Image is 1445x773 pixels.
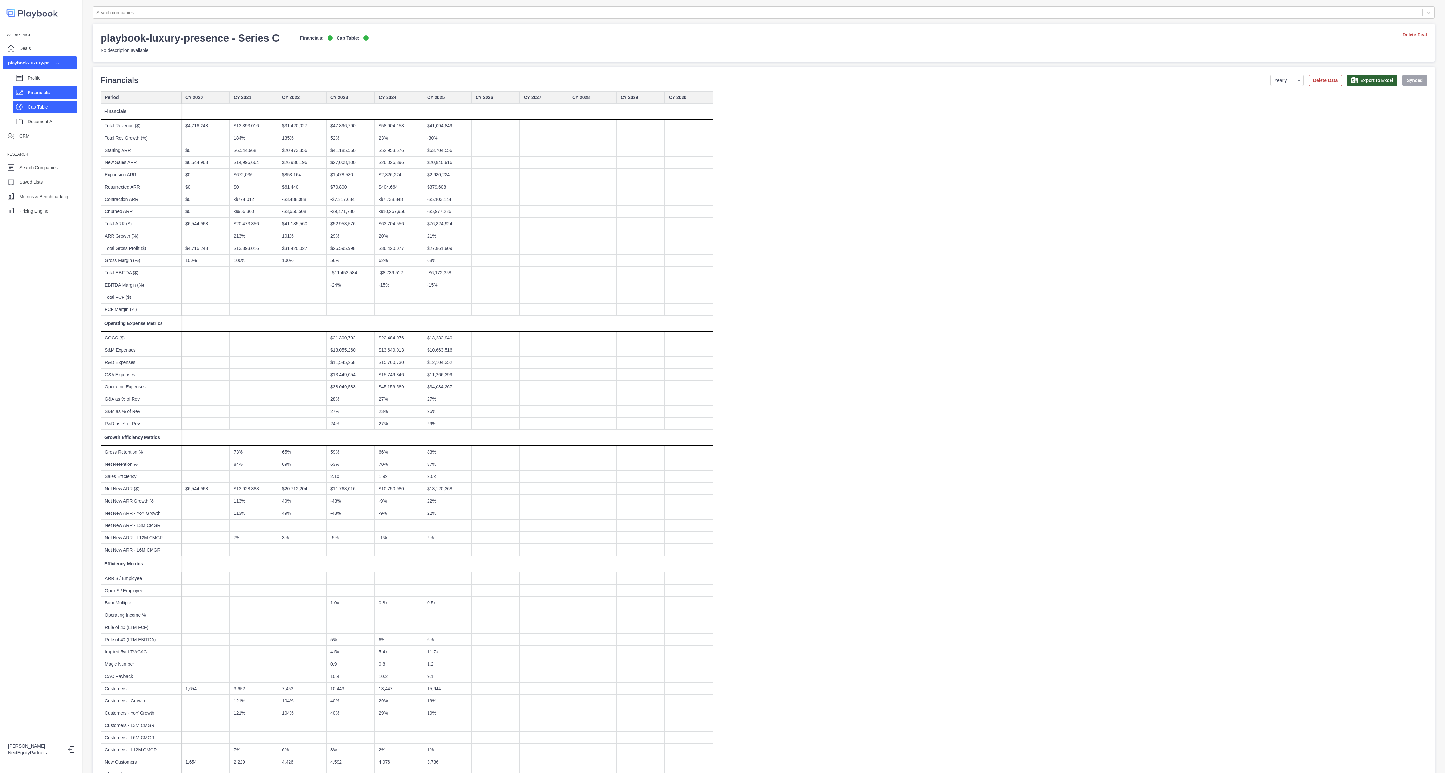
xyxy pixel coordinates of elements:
[326,169,375,181] div: $1,478,580
[326,254,375,267] div: 56%
[101,74,138,86] p: Financials
[230,91,278,103] div: CY 2021
[375,658,423,670] div: 0.8
[181,144,230,156] div: $0
[101,393,181,405] div: G&A as % of Rev
[616,91,665,103] div: CY 2029
[28,118,77,125] p: Document AI
[471,91,520,103] div: CY 2026
[28,104,77,111] p: Cap Table
[278,254,326,267] div: 100%
[230,695,278,707] div: 121%
[28,75,77,82] p: Profile
[326,495,375,507] div: -43%
[278,193,326,205] div: -$3,488,088
[101,707,181,719] div: Customers - YoY Growth
[326,670,375,682] div: 10.4
[230,156,278,169] div: $14,996,664
[375,470,423,483] div: 1.9x
[423,242,471,254] div: $27,861,909
[423,470,471,483] div: 2.0x
[101,556,181,572] div: Efficiency Metrics
[181,181,230,193] div: $0
[375,230,423,242] div: 20%
[278,695,326,707] div: 104%
[375,393,423,405] div: 27%
[375,646,423,658] div: 5.4x
[230,242,278,254] div: $13,393,016
[101,430,181,446] div: Growth Efficiency Metrics
[423,393,471,405] div: 27%
[423,405,471,417] div: 26%
[423,91,471,103] div: CY 2025
[278,120,326,132] div: $31,420,027
[230,458,278,470] div: 84%
[181,218,230,230] div: $6,544,968
[423,132,471,144] div: -30%
[423,279,471,291] div: -15%
[101,446,181,458] div: Gross Retention %
[375,633,423,646] div: 6%
[101,47,369,54] p: No description available
[230,193,278,205] div: -$774,012
[375,532,423,544] div: -1%
[375,417,423,430] div: 27%
[375,169,423,181] div: $2,326,224
[375,756,423,768] div: 4,976
[278,756,326,768] div: 4,426
[423,682,471,695] div: 15,944
[423,417,471,430] div: 29%
[326,120,375,132] div: $47,896,790
[520,91,568,103] div: CY 2027
[278,181,326,193] div: $61,440
[375,218,423,230] div: $63,704,556
[278,156,326,169] div: $26,936,196
[230,230,278,242] div: 213%
[375,254,423,267] div: 62%
[101,470,181,483] div: Sales Efficiency
[101,120,181,132] div: Total Revenue ($)
[423,193,471,205] div: -$5,103,144
[230,169,278,181] div: $672,036
[101,584,181,597] div: Opex $ / Employee
[375,156,423,169] div: $26,026,896
[230,532,278,544] div: 7%
[28,89,77,96] p: Financials
[101,356,181,368] div: R&D Expenses
[1347,75,1397,86] button: Export to Excel
[423,532,471,544] div: 2%
[181,205,230,218] div: $0
[101,291,181,303] div: Total FCF ($)
[326,483,375,495] div: $11,768,016
[375,181,423,193] div: $404,664
[278,507,326,519] div: 49%
[230,707,278,719] div: 121%
[326,181,375,193] div: $70,800
[375,132,423,144] div: 23%
[423,205,471,218] div: -$5,977,236
[326,279,375,291] div: -24%
[423,332,471,344] div: $13,232,940
[326,446,375,458] div: 59%
[375,267,423,279] div: -$8,739,512
[19,133,30,140] p: CRM
[101,169,181,181] div: Expansion ARR
[101,609,181,621] div: Operating Income %
[101,621,181,633] div: Rule of 40 (LTM FCF)
[230,120,278,132] div: $13,393,016
[375,91,423,103] div: CY 2024
[101,156,181,169] div: New Sales ARR
[101,695,181,707] div: Customers - Growth
[375,483,423,495] div: $10,750,980
[19,179,43,186] p: Saved Lists
[423,446,471,458] div: 83%
[101,670,181,682] div: CAC Payback
[181,254,230,267] div: 100%
[101,458,181,470] div: Net Retention %
[423,646,471,658] div: 11.7x
[8,749,63,756] p: NextEquityPartners
[101,144,181,156] div: Starting ARR
[300,35,324,42] p: Financials:
[230,181,278,193] div: $0
[423,254,471,267] div: 68%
